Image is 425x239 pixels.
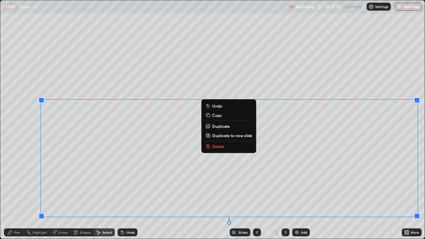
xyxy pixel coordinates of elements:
[58,231,68,234] div: Eraser
[204,122,254,130] button: Duplicate
[397,4,402,9] img: end-class-cross
[102,231,112,234] div: Select
[238,231,248,234] div: Slides
[204,102,254,110] button: Undo
[212,144,224,149] p: Delete
[272,230,274,234] div: /
[289,4,294,9] img: recording.375f2c34.svg
[275,229,279,235] div: 5
[33,231,47,234] div: Highlight
[301,231,307,234] div: Add
[204,111,254,119] button: Copy
[20,4,36,9] p: Circle - 3
[127,231,135,234] div: Undo
[395,3,422,11] button: End Class
[80,231,91,234] div: Shapes
[296,4,314,9] p: Recording
[14,231,20,234] div: Pen
[411,231,419,234] div: More
[204,142,254,150] button: Delete
[6,4,15,9] p: LIVE
[294,230,299,235] img: add-slide-button
[212,113,222,118] p: Copy
[204,131,254,139] button: Duplicate to new slide
[369,4,374,9] img: class-settings-icons
[212,133,252,138] p: Duplicate to new slide
[375,5,388,8] p: Settings
[212,103,222,109] p: Undo
[264,230,270,234] div: 5
[212,123,230,129] p: Duplicate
